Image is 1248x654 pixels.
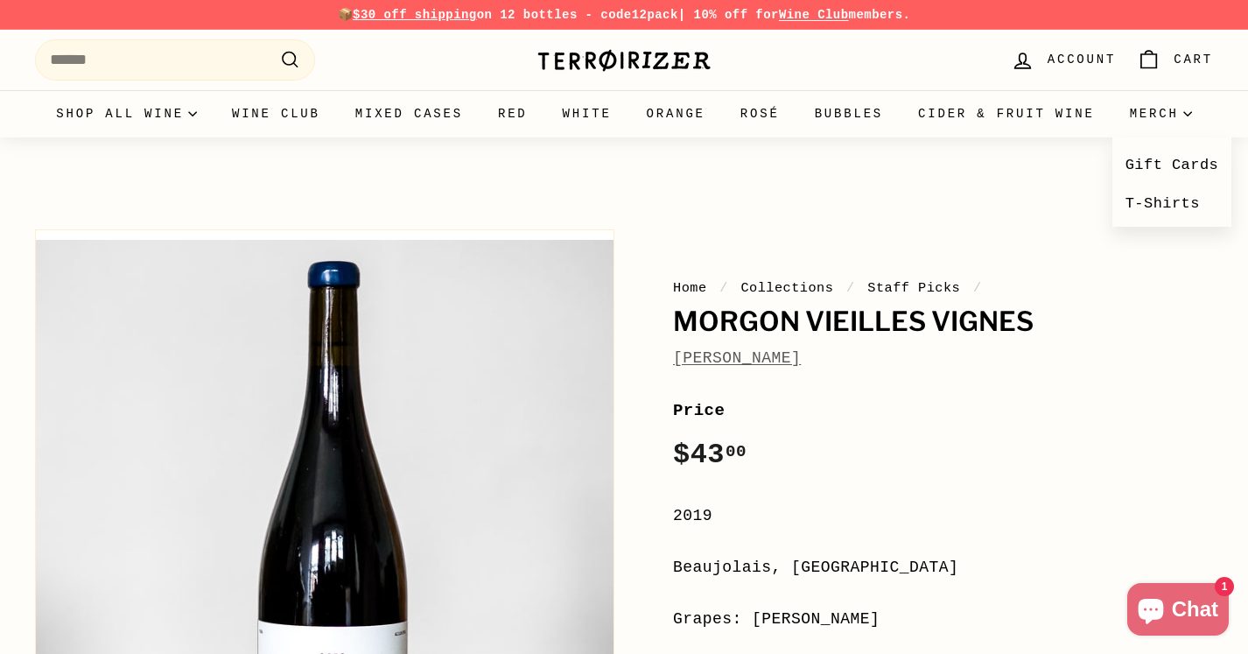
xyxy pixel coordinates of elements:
a: Home [673,280,707,296]
inbox-online-store-chat: Shopify online store chat [1122,583,1234,640]
a: Rosé [723,90,797,137]
span: / [842,280,859,296]
summary: Merch [1112,90,1209,137]
h1: Morgon Vieilles Vignes [673,307,1213,337]
a: Bubbles [797,90,901,137]
a: Orange [629,90,723,137]
nav: breadcrumbs [673,278,1213,299]
span: $43 [673,439,747,471]
span: $30 off shipping [353,8,477,22]
div: Grapes: [PERSON_NAME] [673,607,1213,632]
a: Staff Picks [867,280,960,296]
a: Collections [740,280,833,296]
a: White [545,90,629,137]
a: [PERSON_NAME] [673,349,801,367]
a: Gift Cards [1112,146,1232,184]
span: Cart [1174,50,1213,69]
a: T-Shirts [1112,185,1232,222]
strong: 12pack [632,8,678,22]
a: Mixed Cases [338,90,480,137]
a: Cider & Fruit Wine [901,90,1112,137]
label: Price [673,397,1213,424]
a: Wine Club [214,90,338,137]
span: / [715,280,733,296]
p: 📦 on 12 bottles - code | 10% off for members. [35,5,1213,25]
div: Beaujolais, [GEOGRAPHIC_DATA] [673,555,1213,580]
summary: Shop all wine [39,90,214,137]
a: Red [480,90,545,137]
a: Wine Club [779,8,849,22]
span: Account [1048,50,1116,69]
span: / [969,280,986,296]
div: 2019 [673,503,1213,529]
sup: 00 [726,442,747,461]
a: Account [1000,34,1126,86]
a: Cart [1126,34,1223,86]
